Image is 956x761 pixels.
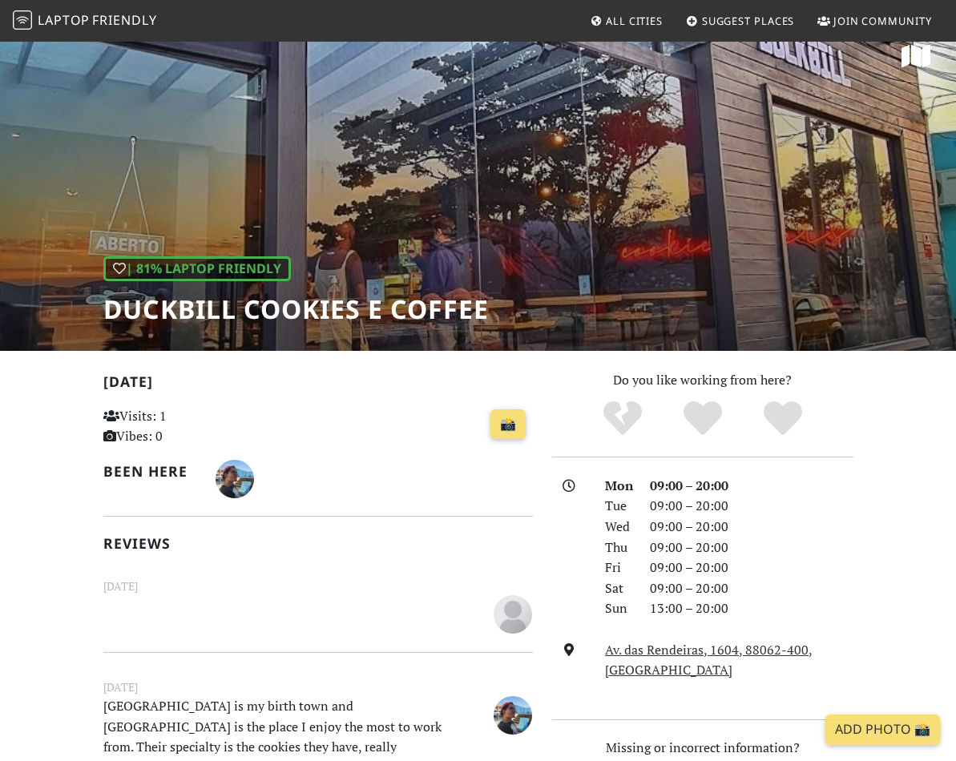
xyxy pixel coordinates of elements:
div: 09:00 – 20:00 [640,476,863,497]
div: Wed [595,517,640,538]
img: 3207-lucas.jpg [216,460,254,498]
a: Join Community [811,6,938,35]
span: All Cities [606,14,663,28]
div: 13:00 – 20:00 [640,598,863,619]
div: Fri [595,558,640,578]
div: Sat [595,578,640,599]
a: All Cities [583,6,669,35]
div: No [583,399,663,439]
div: Mon [595,476,640,497]
div: 09:00 – 20:00 [640,538,863,558]
span: Friendly [92,11,156,29]
a: 📸 [490,409,526,440]
div: Tue [595,496,640,517]
div: 09:00 – 20:00 [640,517,863,538]
small: [DATE] [94,578,543,595]
span: Suggest Places [702,14,795,28]
div: Definitely! [743,399,823,439]
p: Missing or incorrect information? [552,738,853,759]
div: Yes [663,399,743,439]
div: | 81% Laptop Friendly [103,256,291,282]
img: LaptopFriendly [13,10,32,30]
img: 3207-lucas.jpg [494,696,532,735]
p: Do you like working from here? [552,370,853,391]
div: 09:00 – 20:00 [640,578,863,599]
a: LaptopFriendly LaptopFriendly [13,7,157,35]
span: Join Community [833,14,932,28]
div: 09:00 – 20:00 [640,496,863,517]
small: [DATE] [94,678,543,696]
a: Suggest Places [680,6,801,35]
span: Laptop [38,11,90,29]
span: Lucas Picollo [216,469,254,486]
h2: [DATE] [103,373,533,397]
div: Sun [595,598,640,619]
span: Joaquin Molina [494,604,532,622]
div: Thu [595,538,640,558]
img: blank-535327c66bd565773addf3077783bbfce4b00ec00e9fd257753287c682c7fa38.png [494,595,532,634]
h2: Reviews [103,535,533,552]
h2: Been here [103,463,196,480]
div: 09:00 – 20:00 [640,558,863,578]
p: Visits: 1 Vibes: 0 [103,406,234,447]
h1: Duckbill Cookies e Coffee [103,294,489,324]
a: Av. das Rendeiras, 1604, 88062-400, [GEOGRAPHIC_DATA] [605,641,813,679]
span: Lucas Picollo [494,705,532,723]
